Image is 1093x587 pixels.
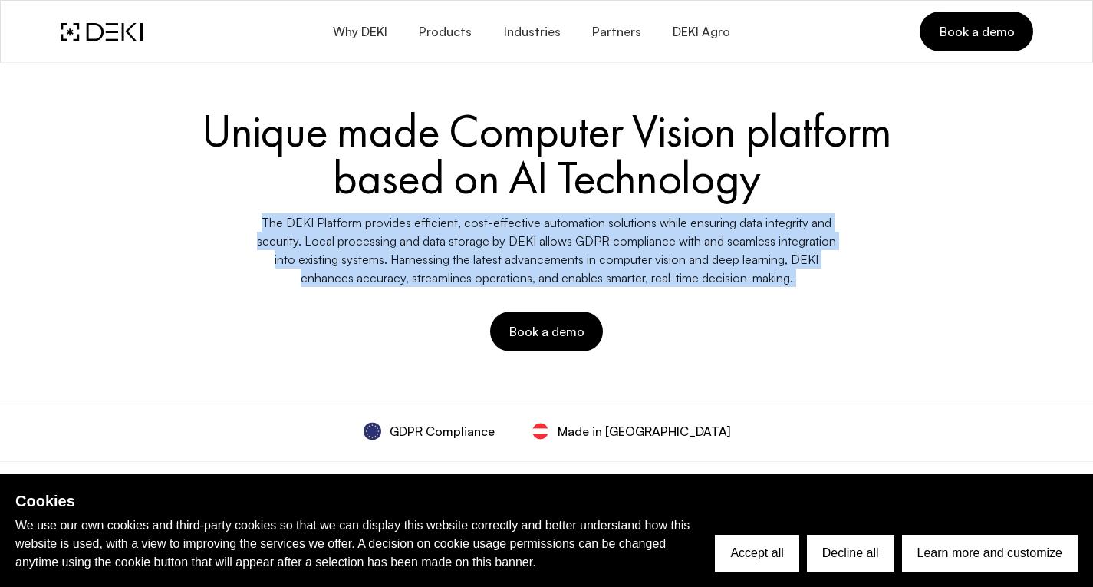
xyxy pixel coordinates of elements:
img: DEKI Logo [61,22,143,41]
a: Book a demo [920,12,1032,51]
img: svg%3e [532,422,550,440]
span: DEKI Agro [672,25,730,39]
button: Industries [487,14,575,50]
p: We use our own cookies and third-party cookies so that we can display this website correctly and ... [15,516,706,572]
span: Book a demo [509,323,584,340]
span: Industries [502,25,560,39]
span: Why DEKI [331,25,387,39]
h1: Unique made Computer Vision platform based on AI Technology [61,107,1033,201]
button: Accept all [715,535,798,572]
button: Learn more and customize [902,535,1078,572]
button: Book a demo [490,312,603,351]
p: The DEKI Platform provides efficient, cost-effective automation solutions while ensuring data int... [248,213,846,287]
span: Book a demo [938,23,1014,40]
button: Products [403,14,487,50]
a: DEKI Agro [657,14,746,50]
a: Partners [576,14,657,50]
h2: Cookies [15,490,706,513]
span: GDPR Compliance [390,422,495,440]
button: Why DEKI [316,14,402,50]
span: Partners [591,25,641,39]
span: Products [418,25,472,39]
button: Decline all [807,535,894,572]
img: GDPR_Compliance.Dbdrw_P_.svg [364,422,382,440]
span: Made in [GEOGRAPHIC_DATA] [558,422,730,440]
